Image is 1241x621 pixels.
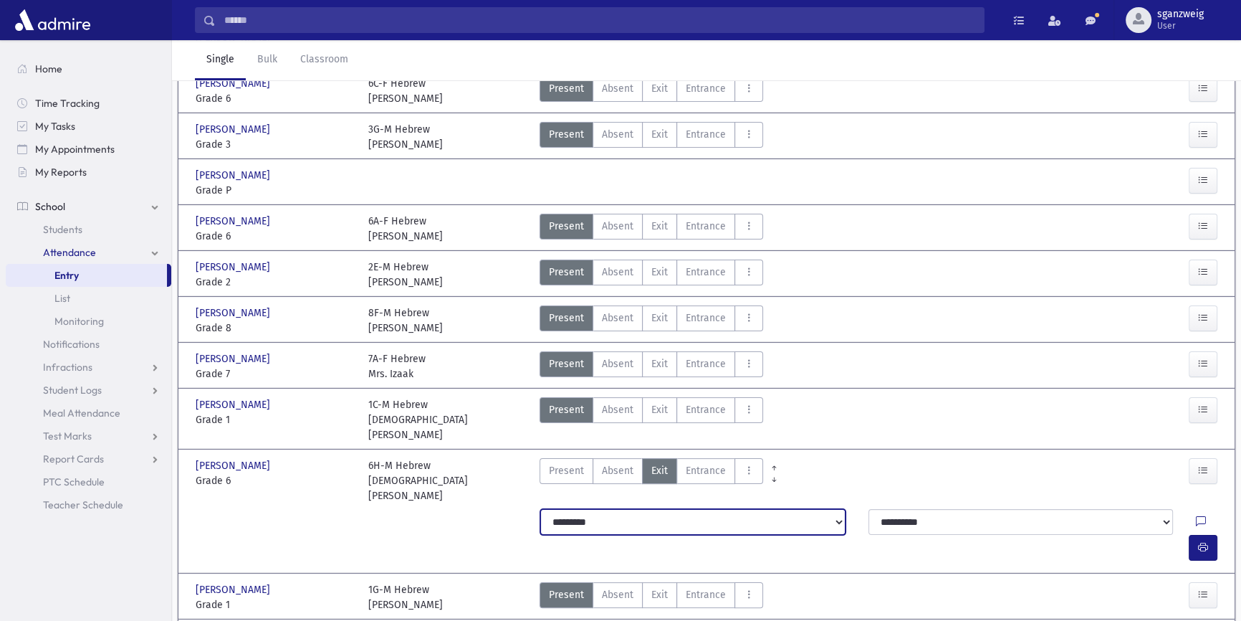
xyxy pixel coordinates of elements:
[196,183,354,198] span: Grade P
[602,463,633,478] span: Absent
[6,447,171,470] a: Report Cards
[602,81,633,96] span: Absent
[196,305,273,321] span: [PERSON_NAME]
[540,351,763,381] div: AttTypes
[651,356,668,371] span: Exit
[35,62,62,75] span: Home
[196,597,354,612] span: Grade 1
[686,356,726,371] span: Entrance
[540,397,763,442] div: AttTypes
[368,458,527,503] div: 6H-M Hebrew [DEMOGRAPHIC_DATA][PERSON_NAME]
[6,356,171,379] a: Infractions
[602,265,633,280] span: Absent
[35,200,65,213] span: School
[368,582,443,612] div: 1G-M Hebrew [PERSON_NAME]
[549,356,584,371] span: Present
[196,397,273,412] span: [PERSON_NAME]
[686,265,726,280] span: Entrance
[6,287,171,310] a: List
[686,463,726,478] span: Entrance
[43,246,96,259] span: Attendance
[651,265,668,280] span: Exit
[540,214,763,244] div: AttTypes
[368,214,443,244] div: 6A-F Hebrew [PERSON_NAME]
[196,229,354,244] span: Grade 6
[602,402,633,417] span: Absent
[195,40,246,80] a: Single
[43,475,105,488] span: PTC Schedule
[549,402,584,417] span: Present
[540,76,763,106] div: AttTypes
[540,305,763,336] div: AttTypes
[686,219,726,234] span: Entrance
[1157,20,1204,32] span: User
[368,76,443,106] div: 6C-F Hebrew [PERSON_NAME]
[368,260,443,290] div: 2E-M Hebrew [PERSON_NAME]
[540,260,763,290] div: AttTypes
[35,143,115,156] span: My Appointments
[196,260,273,275] span: [PERSON_NAME]
[686,402,726,417] span: Entrance
[196,351,273,366] span: [PERSON_NAME]
[6,470,171,493] a: PTC Schedule
[651,463,668,478] span: Exit
[6,333,171,356] a: Notifications
[196,582,273,597] span: [PERSON_NAME]
[6,493,171,516] a: Teacher Schedule
[54,292,70,305] span: List
[686,310,726,326] span: Entrance
[602,587,633,602] span: Absent
[1157,9,1204,20] span: sganzweig
[216,7,984,33] input: Search
[43,430,92,442] span: Test Marks
[35,120,75,133] span: My Tasks
[43,452,104,465] span: Report Cards
[6,310,171,333] a: Monitoring
[6,402,171,425] a: Meal Attendance
[43,223,82,236] span: Students
[6,241,171,264] a: Attendance
[602,219,633,234] span: Absent
[368,122,443,152] div: 3G-M Hebrew [PERSON_NAME]
[549,587,584,602] span: Present
[196,168,273,183] span: [PERSON_NAME]
[540,458,763,503] div: AttTypes
[651,81,668,96] span: Exit
[602,310,633,326] span: Absent
[11,6,94,34] img: AdmirePro
[43,498,123,511] span: Teacher Schedule
[54,269,79,282] span: Entry
[549,127,584,142] span: Present
[54,315,104,328] span: Monitoring
[651,127,668,142] span: Exit
[368,305,443,336] div: 8F-M Hebrew [PERSON_NAME]
[540,582,763,612] div: AttTypes
[196,412,354,427] span: Grade 1
[6,115,171,138] a: My Tasks
[196,321,354,336] span: Grade 8
[686,127,726,142] span: Entrance
[6,92,171,115] a: Time Tracking
[246,40,289,80] a: Bulk
[549,265,584,280] span: Present
[651,402,668,417] span: Exit
[549,219,584,234] span: Present
[540,122,763,152] div: AttTypes
[35,97,100,110] span: Time Tracking
[196,122,273,137] span: [PERSON_NAME]
[6,218,171,241] a: Students
[6,264,167,287] a: Entry
[549,463,584,478] span: Present
[196,76,273,91] span: [PERSON_NAME]
[289,40,360,80] a: Classroom
[196,275,354,290] span: Grade 2
[43,407,120,419] span: Meal Attendance
[549,81,584,96] span: Present
[196,214,273,229] span: [PERSON_NAME]
[6,138,171,161] a: My Appointments
[43,338,100,351] span: Notifications
[6,425,171,447] a: Test Marks
[196,91,354,106] span: Grade 6
[196,473,354,488] span: Grade 6
[549,310,584,326] span: Present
